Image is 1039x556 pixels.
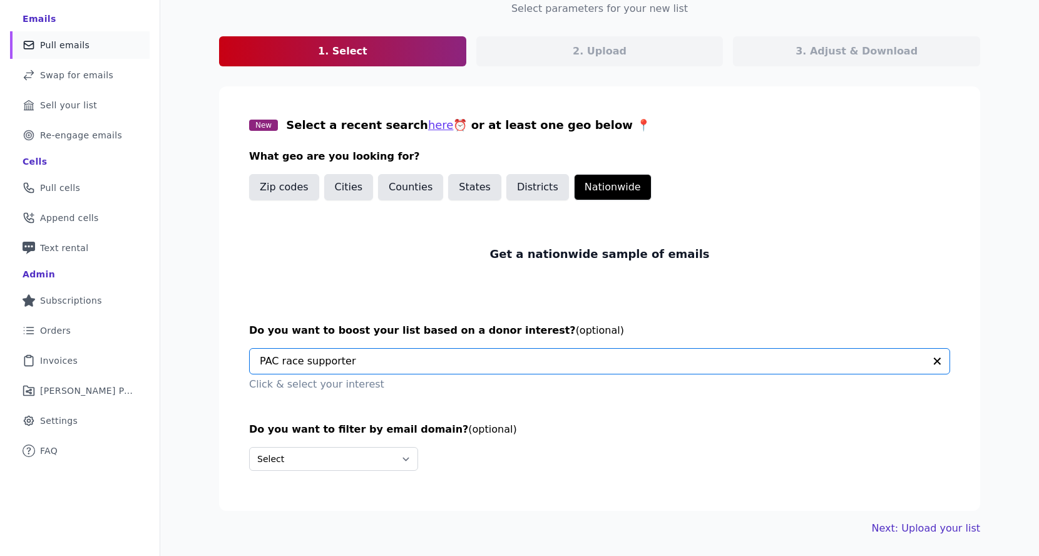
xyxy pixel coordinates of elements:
[796,44,918,59] p: 3. Adjust & Download
[872,521,980,536] a: Next: Upload your list
[10,31,150,59] a: Pull emails
[576,324,624,336] span: (optional)
[249,423,468,435] span: Do you want to filter by email domain?
[489,245,709,263] p: Get a nationwide sample of emails
[511,1,688,16] h4: Select parameters for your new list
[506,174,569,200] button: Districts
[378,174,443,200] button: Counties
[40,99,97,111] span: Sell your list
[10,61,150,89] a: Swap for emails
[40,39,90,51] span: Pull emails
[40,354,78,367] span: Invoices
[40,445,58,457] span: FAQ
[23,268,55,281] div: Admin
[468,423,516,435] span: (optional)
[249,174,319,200] button: Zip codes
[40,384,135,397] span: [PERSON_NAME] Performance
[10,174,150,202] a: Pull cells
[249,377,950,392] p: Click & select your interest
[10,121,150,149] a: Re-engage emails
[10,204,150,232] a: Append cells
[23,155,47,168] div: Cells
[40,182,80,194] span: Pull cells
[10,437,150,465] a: FAQ
[10,407,150,435] a: Settings
[40,69,113,81] span: Swap for emails
[23,13,56,25] div: Emails
[40,294,102,307] span: Subscriptions
[10,377,150,404] a: [PERSON_NAME] Performance
[10,287,150,314] a: Subscriptions
[40,129,122,142] span: Re-engage emails
[10,234,150,262] a: Text rental
[428,116,454,134] button: here
[573,44,627,59] p: 2. Upload
[10,317,150,344] a: Orders
[219,36,466,66] a: 1. Select
[249,324,576,336] span: Do you want to boost your list based on a donor interest?
[249,120,278,131] span: New
[10,91,150,119] a: Sell your list
[324,174,374,200] button: Cities
[40,414,78,427] span: Settings
[286,118,650,131] span: Select a recent search ⏰ or at least one geo below 📍
[40,324,71,337] span: Orders
[574,174,652,200] button: Nationwide
[40,242,89,254] span: Text rental
[249,149,950,164] h3: What geo are you looking for?
[40,212,99,224] span: Append cells
[10,347,150,374] a: Invoices
[448,174,501,200] button: States
[318,44,367,59] p: 1. Select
